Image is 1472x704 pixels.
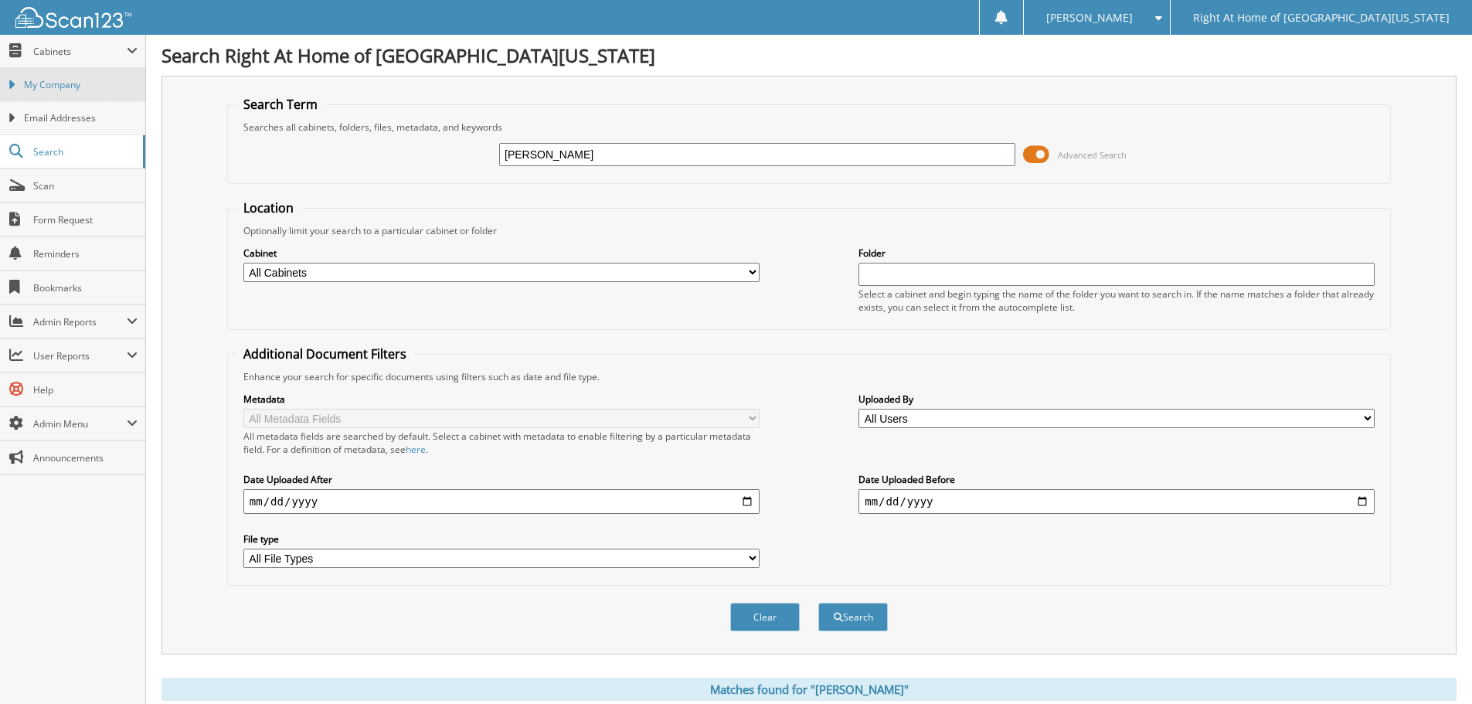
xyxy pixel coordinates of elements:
[33,383,138,396] span: Help
[15,7,131,28] img: scan123-logo-white.svg
[236,121,1382,134] div: Searches all cabinets, folders, files, metadata, and keywords
[243,489,760,514] input: start
[33,315,127,328] span: Admin Reports
[236,199,301,216] legend: Location
[858,489,1375,514] input: end
[1058,149,1127,161] span: Advanced Search
[406,443,426,456] a: here
[33,451,138,464] span: Announcements
[818,603,888,631] button: Search
[243,247,760,260] label: Cabinet
[33,145,135,158] span: Search
[24,111,138,125] span: Email Addresses
[33,349,127,362] span: User Reports
[243,473,760,486] label: Date Uploaded After
[730,603,800,631] button: Clear
[1193,13,1450,22] span: Right At Home of [GEOGRAPHIC_DATA][US_STATE]
[33,417,127,430] span: Admin Menu
[1046,13,1133,22] span: [PERSON_NAME]
[858,247,1375,260] label: Folder
[243,532,760,546] label: File type
[858,393,1375,406] label: Uploaded By
[236,96,325,113] legend: Search Term
[236,370,1382,383] div: Enhance your search for specific documents using filters such as date and file type.
[236,345,414,362] legend: Additional Document Filters
[33,213,138,226] span: Form Request
[161,43,1457,68] h1: Search Right At Home of [GEOGRAPHIC_DATA][US_STATE]
[33,45,127,58] span: Cabinets
[243,393,760,406] label: Metadata
[1395,630,1472,704] iframe: Chat Widget
[236,224,1382,237] div: Optionally limit your search to a particular cabinet or folder
[33,281,138,294] span: Bookmarks
[858,287,1375,314] div: Select a cabinet and begin typing the name of the folder you want to search in. If the name match...
[161,678,1457,701] div: Matches found for "[PERSON_NAME]"
[33,247,138,260] span: Reminders
[243,430,760,456] div: All metadata fields are searched by default. Select a cabinet with metadata to enable filtering b...
[858,473,1375,486] label: Date Uploaded Before
[24,78,138,92] span: My Company
[33,179,138,192] span: Scan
